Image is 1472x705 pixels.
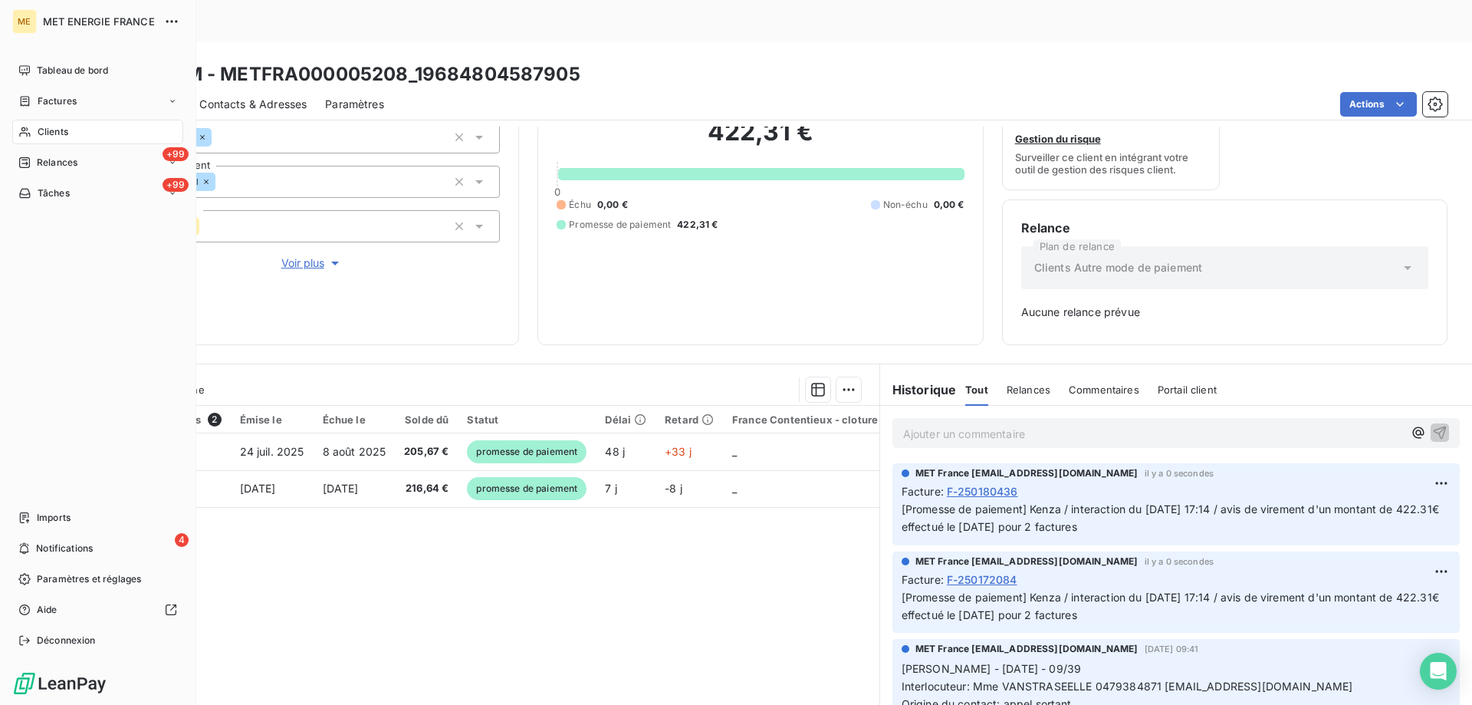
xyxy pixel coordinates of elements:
[1015,133,1101,145] span: Gestion du risque
[902,483,944,499] span: Facture :
[37,603,58,617] span: Aide
[1002,92,1221,190] button: Gestion du risqueSurveiller ce client en intégrant votre outil de gestion des risques client.
[1069,384,1139,396] span: Commentaires
[902,591,1442,621] span: [Promesse de paiement] Kenza / interaction du [DATE] 17:14 / avis de virement d'un montant de 422...
[323,413,386,426] div: Échue le
[281,255,343,271] span: Voir plus
[915,466,1138,480] span: MET France [EMAIL_ADDRESS][DOMAIN_NAME]
[1034,260,1203,275] span: Clients Autre mode de paiement
[467,413,586,426] div: Statut
[467,477,586,500] span: promesse de paiement
[240,413,304,426] div: Émise le
[212,130,224,144] input: Ajouter une valeur
[915,642,1138,656] span: MET France [EMAIL_ADDRESS][DOMAIN_NAME]
[175,533,189,547] span: 4
[208,413,222,427] span: 2
[902,662,1082,675] span: [PERSON_NAME] - [DATE] - 09/39
[1145,469,1214,478] span: il y a 0 secondes
[404,481,449,496] span: 216,64 €
[467,440,586,463] span: promesse de paiement
[1007,384,1050,396] span: Relances
[325,97,384,112] span: Paramètres
[569,218,671,232] span: Promesse de paiement
[934,198,964,212] span: 0,00 €
[12,598,183,622] a: Aide
[947,572,1017,588] span: F-250172084
[37,511,71,525] span: Imports
[240,445,304,458] span: 24 juil. 2025
[163,178,189,192] span: +99
[12,671,107,696] img: Logo LeanPay
[665,482,682,495] span: -8 j
[732,413,878,426] div: France Contentieux - cloture
[163,147,189,161] span: +99
[404,444,449,460] span: 205,67 €
[37,572,141,586] span: Paramètres et réglages
[665,445,692,458] span: +33 j
[1021,219,1428,237] h6: Relance
[557,117,964,163] h2: 422,31 €
[404,413,449,426] div: Solde dû
[199,97,307,112] span: Contacts & Adresses
[199,219,212,233] input: Ajouter une valeur
[554,186,560,198] span: 0
[605,413,646,426] div: Délai
[323,445,386,458] span: 8 août 2025
[215,175,228,189] input: Ajouter une valeur
[880,381,957,399] h6: Historique
[123,255,500,272] button: Voir plus
[915,555,1138,568] span: MET France [EMAIL_ADDRESS][DOMAIN_NAME]
[1158,384,1217,396] span: Portail client
[135,61,580,88] h3: ESSAM - METFRA000005208_19684804587905
[1340,92,1417,117] button: Actions
[965,384,988,396] span: Tout
[902,572,944,588] span: Facture :
[323,482,359,495] span: [DATE]
[37,634,96,647] span: Déconnexion
[1021,305,1428,320] span: Aucune relance prévue
[569,198,591,212] span: Échu
[677,218,718,232] span: 422,31 €
[240,482,276,495] span: [DATE]
[1145,557,1214,566] span: il y a 0 secondes
[902,502,1442,533] span: [Promesse de paiement] Kenza / interaction du [DATE] 17:14 / avis de virement d'un montant de 422...
[38,125,68,139] span: Clients
[37,156,77,170] span: Relances
[947,483,1018,499] span: F-250180436
[36,542,93,555] span: Notifications
[732,482,737,495] span: _
[732,445,737,458] span: _
[597,198,628,212] span: 0,00 €
[38,186,70,200] span: Tâches
[883,198,928,212] span: Non-échu
[1420,653,1457,690] div: Open Intercom Messenger
[1145,644,1199,654] span: [DATE] 09:41
[902,680,1353,693] span: Interlocuteur: Mme VANSTRASEELLE 0479384871 [EMAIL_ADDRESS][DOMAIN_NAME]
[1015,151,1207,176] span: Surveiller ce client en intégrant votre outil de gestion des risques client.
[37,64,108,77] span: Tableau de bord
[38,94,77,108] span: Factures
[605,482,616,495] span: 7 j
[665,413,714,426] div: Retard
[605,445,625,458] span: 48 j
